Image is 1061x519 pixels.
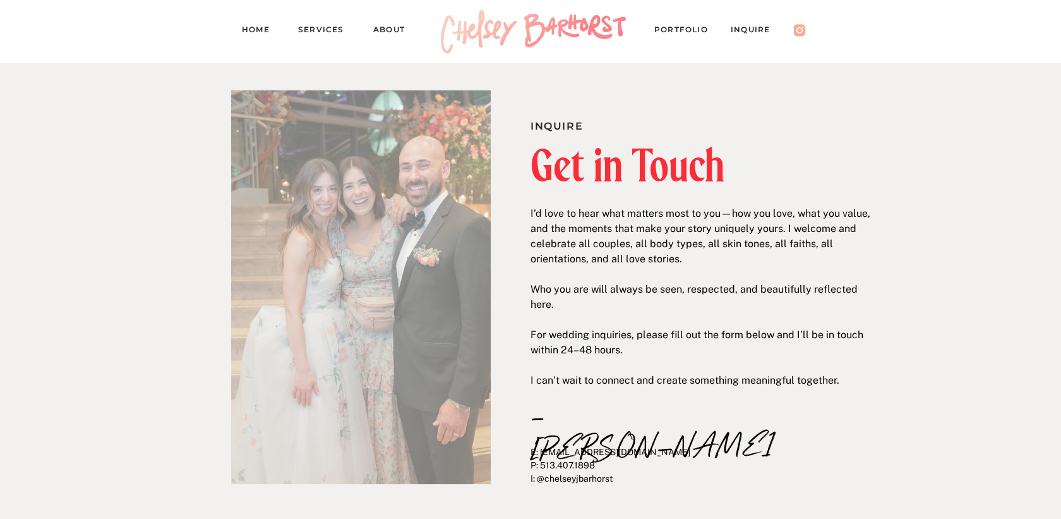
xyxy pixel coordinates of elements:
[298,23,355,40] a: Services
[731,23,782,40] a: Inquire
[530,118,800,131] h1: Inquire
[530,401,641,429] p: –[PERSON_NAME]
[530,206,872,354] p: I’d love to hear what matters most to you—how you love, what you value, and the moments that make...
[654,23,720,40] a: PORTFOLIO
[242,23,280,40] a: Home
[373,23,417,40] a: About
[530,446,863,503] p: E: [EMAIL_ADDRESS][DOMAIN_NAME] P: 513.407.1898 I: @chelseyjbarhorst
[530,143,868,187] h2: Get in Touch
